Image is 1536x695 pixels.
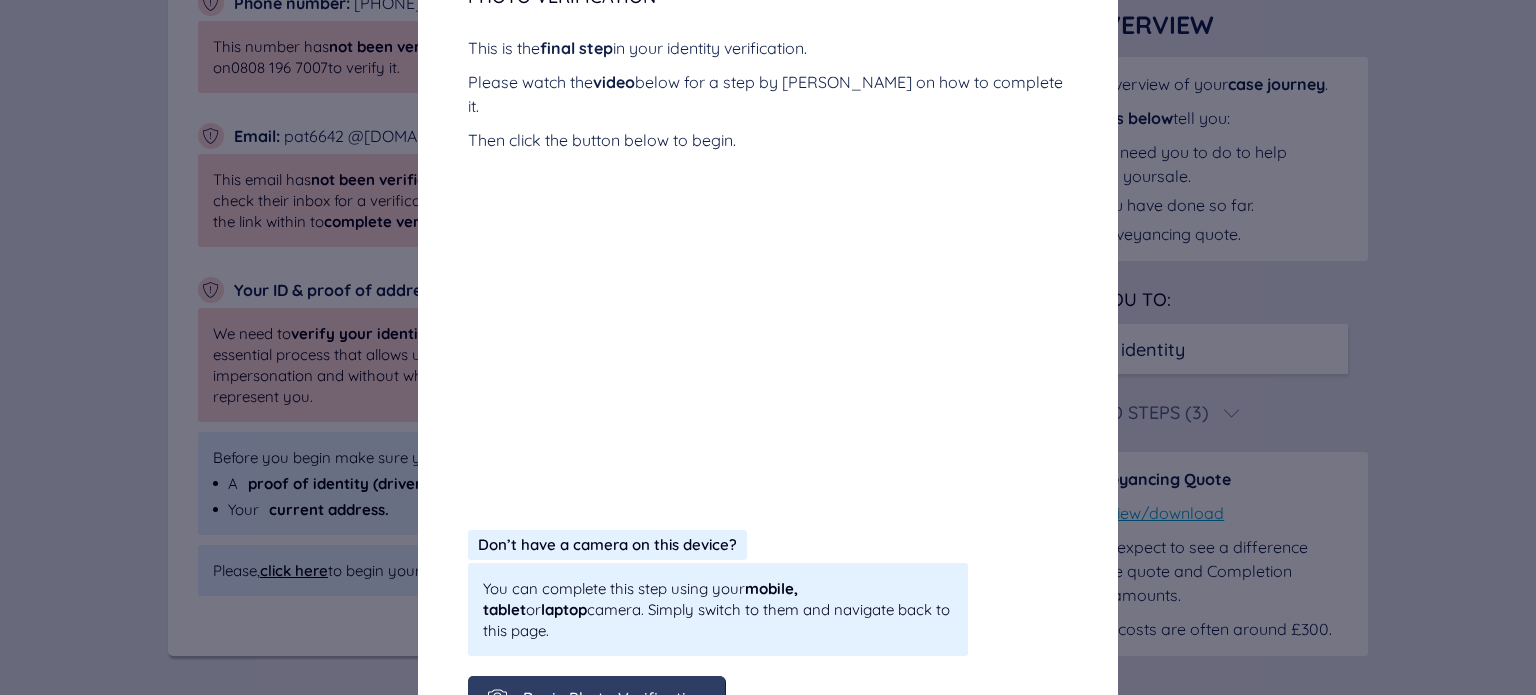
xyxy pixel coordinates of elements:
[468,36,1068,60] div: This is the in your identity verification.
[468,128,1068,152] div: Then click the button below to begin.
[593,72,635,92] span: video
[468,172,1068,510] iframe: Video Verification Guide
[541,600,587,619] span: laptop
[540,38,613,58] span: final step
[478,535,737,554] span: Don’t have a camera on this device?
[483,578,953,641] span: You can complete this step using your or camera. Simply switch to them and navigate back to this ...
[483,579,798,619] span: mobile, tablet
[468,70,1068,118] div: Please watch the below for a step by [PERSON_NAME] on how to complete it.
